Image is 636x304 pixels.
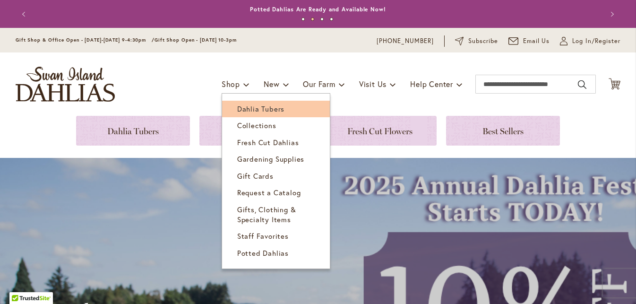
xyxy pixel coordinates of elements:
[237,248,289,258] span: Potted Dahlias
[311,17,314,21] button: 2 of 4
[330,17,333,21] button: 4 of 4
[16,37,155,43] span: Gift Shop & Office Open - [DATE]-[DATE] 9-4:30pm /
[155,37,237,43] span: Gift Shop Open - [DATE] 10-3pm
[303,79,335,89] span: Our Farm
[250,6,386,13] a: Potted Dahlias Are Ready and Available Now!
[237,205,296,224] span: Gifts, Clothing & Specialty Items
[237,154,304,164] span: Gardening Supplies
[237,138,299,147] span: Fresh Cut Dahlias
[237,231,289,241] span: Staff Favorites
[468,36,498,46] span: Subscribe
[237,188,301,197] span: Request a Catalog
[222,79,240,89] span: Shop
[508,36,550,46] a: Email Us
[410,79,453,89] span: Help Center
[377,36,434,46] a: [PHONE_NUMBER]
[222,168,330,184] a: Gift Cards
[523,36,550,46] span: Email Us
[237,104,284,113] span: Dahlia Tubers
[560,36,620,46] a: Log In/Register
[602,5,620,24] button: Next
[16,5,34,24] button: Previous
[264,79,279,89] span: New
[237,121,276,130] span: Collections
[301,17,305,21] button: 1 of 4
[320,17,324,21] button: 3 of 4
[359,79,387,89] span: Visit Us
[455,36,498,46] a: Subscribe
[16,67,115,102] a: store logo
[572,36,620,46] span: Log In/Register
